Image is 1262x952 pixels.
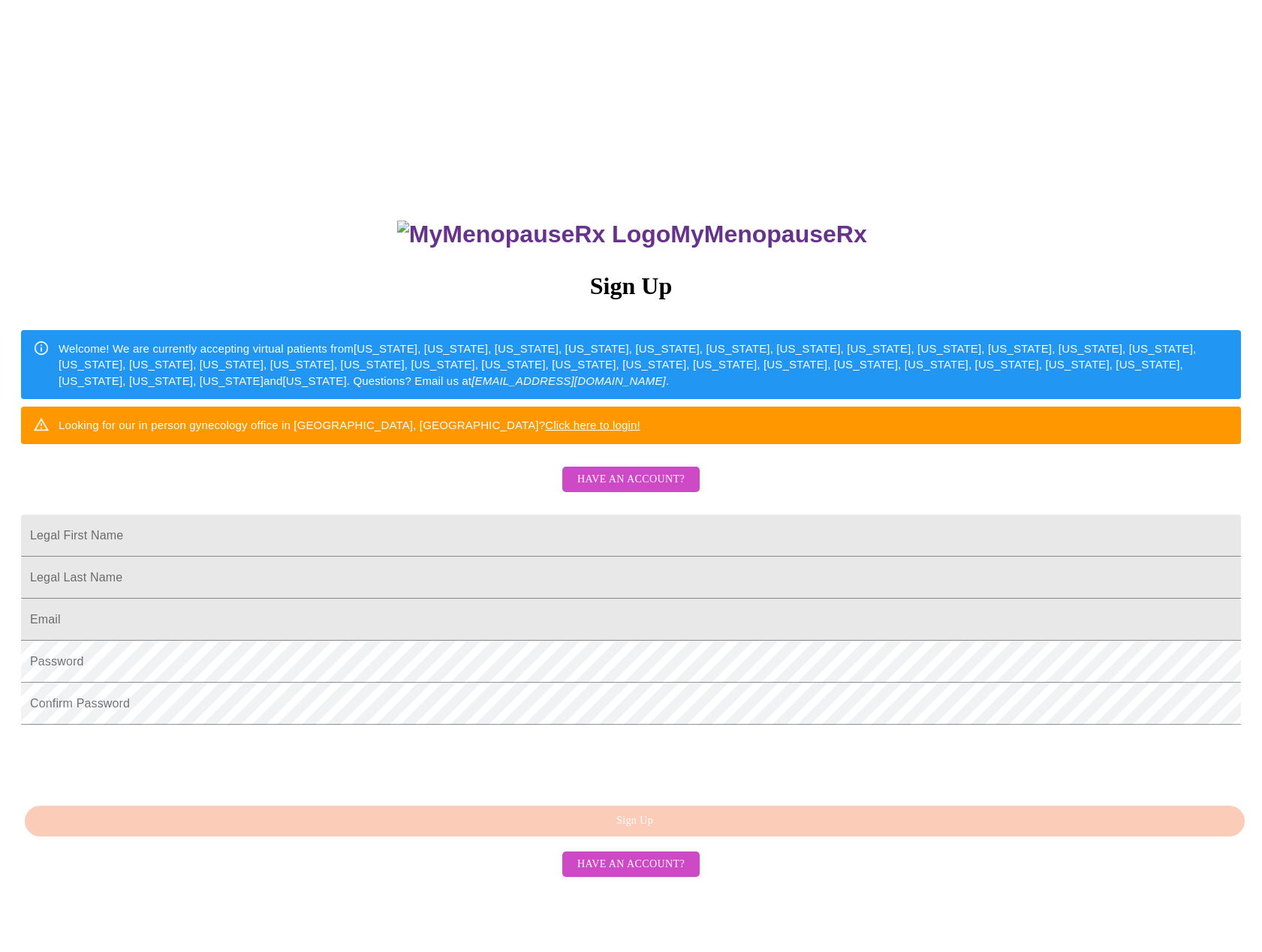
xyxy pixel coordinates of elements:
[21,272,1241,300] h3: Sign Up
[397,221,670,248] img: MyMenopauseRx Logo
[577,470,685,489] span: Have an account?
[471,374,666,387] em: [EMAIL_ADDRESS][DOMAIN_NAME]
[577,855,685,874] span: Have an account?
[562,851,700,878] button: Have an account?
[23,221,1242,248] h3: MyMenopauseRx
[559,482,703,495] a: Have an account?
[59,411,640,439] div: Looking for our in person gynecology office in [GEOGRAPHIC_DATA], [GEOGRAPHIC_DATA]?
[545,419,640,431] a: Click here to login!
[59,335,1229,395] div: Welcome! We are currently accepting virtual patients from [US_STATE], [US_STATE], [US_STATE], [US...
[21,732,249,791] iframe: reCAPTCHA
[562,467,700,493] button: Have an account?
[559,856,703,869] a: Have an account?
